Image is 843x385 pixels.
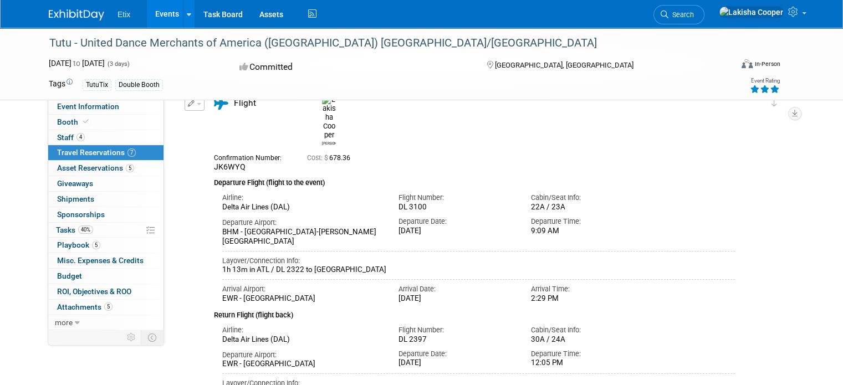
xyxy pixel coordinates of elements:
img: Format-Inperson.png [742,59,753,68]
div: 22A / 23A [531,203,647,212]
a: Staff4 [48,130,164,145]
div: Lakisha Cooper [322,140,336,146]
div: Departure Date: [398,349,514,359]
div: EWR - [GEOGRAPHIC_DATA] [222,360,382,369]
a: Search [653,5,704,24]
span: Tasks [56,225,93,234]
span: 5 [126,164,134,172]
span: Budget [57,271,82,280]
a: Giveaways [48,176,164,191]
div: Arrival Date: [398,284,514,294]
div: Departure Time: [531,217,647,227]
div: [DATE] [398,227,514,236]
div: Delta Air Lines (DAL) [222,335,382,345]
div: Return Flight (flight back) [214,304,735,321]
td: Personalize Event Tab Strip [122,330,141,345]
div: Layover/Connection Info: [222,256,735,266]
i: Click and drag to move item [772,96,777,107]
span: ROI, Objectives & ROO [57,287,131,296]
span: Travel Reservations [57,148,136,157]
div: TutuTix [83,79,111,91]
div: Arrival Time: [531,284,647,294]
div: Event Format [672,58,780,74]
i: Flight [214,97,228,110]
div: Departure Flight (flight to the event) [214,172,735,188]
img: ExhibitDay [49,9,104,20]
div: DL 2397 [398,335,514,345]
td: Toggle Event Tabs [141,330,164,345]
i: Booth reservation complete [83,119,89,125]
div: BHM - [GEOGRAPHIC_DATA]-[PERSON_NAME][GEOGRAPHIC_DATA] [222,228,382,247]
a: Asset Reservations5 [48,161,164,176]
span: more [55,318,73,327]
a: Travel Reservations7 [48,145,164,160]
div: Confirmation Number: [214,151,290,162]
span: 5 [104,302,113,311]
span: Attachments [57,302,113,311]
div: Tutu - United Dance Merchants of America ([GEOGRAPHIC_DATA]) [GEOGRAPHIC_DATA]/[GEOGRAPHIC_DATA] [45,33,718,53]
div: Committed [236,58,469,77]
img: Lakisha Cooper [322,95,336,140]
a: ROI, Objectives & ROO [48,284,164,299]
td: Tags [49,78,73,91]
div: Flight Number: [398,325,514,335]
span: (3 days) [106,60,130,68]
a: Event Information [48,99,164,114]
span: 40% [78,225,93,234]
span: Playbook [57,240,100,249]
span: Flight [234,98,256,108]
span: 4 [76,133,85,141]
span: 7 [127,148,136,157]
div: 2:29 PM [531,294,647,304]
div: Arrival Airport: [222,284,382,294]
span: Booth [57,117,91,126]
div: 9:09 AM [531,227,647,236]
div: Departure Airport: [222,218,382,228]
div: 1h 13m in ATL / DL 2322 to [GEOGRAPHIC_DATA] [222,265,735,275]
div: Flight Number: [398,193,514,203]
a: Sponsorships [48,207,164,222]
a: Misc. Expenses & Credits [48,253,164,268]
span: Staff [57,133,85,142]
div: Departure Date: [398,217,514,227]
span: Cost: $ [307,154,329,162]
span: Sponsorships [57,210,105,219]
a: more [48,315,164,330]
div: Double Booth [115,79,163,91]
div: EWR - [GEOGRAPHIC_DATA] [222,294,382,304]
div: [DATE] [398,294,514,304]
div: Airline: [222,193,382,203]
div: Cabin/Seat Info: [531,193,647,203]
a: Shipments [48,192,164,207]
div: Delta Air Lines (DAL) [222,203,382,212]
div: Airline: [222,325,382,335]
img: Lakisha Cooper [719,6,784,18]
div: Cabin/Seat Info: [531,325,647,335]
div: 30A / 24A [531,335,647,344]
div: [DATE] [398,358,514,368]
a: Budget [48,269,164,284]
span: 5 [92,241,100,249]
a: Booth [48,115,164,130]
span: Giveaways [57,179,93,188]
span: [GEOGRAPHIC_DATA], [GEOGRAPHIC_DATA] [495,61,633,69]
div: 12:05 PM [531,358,647,368]
div: Departure Time: [531,349,647,359]
span: Shipments [57,194,94,203]
a: Playbook5 [48,238,164,253]
span: Misc. Expenses & Credits [57,256,144,265]
div: DL 3100 [398,203,514,212]
span: JK6WYQ [214,162,246,171]
div: Lakisha Cooper [319,95,339,146]
span: Etix [117,10,130,19]
span: Event Information [57,102,119,111]
span: to [71,59,82,68]
div: Event Rating [750,78,780,84]
a: Attachments5 [48,300,164,315]
a: Tasks40% [48,223,164,238]
div: In-Person [754,60,780,68]
span: Asset Reservations [57,163,134,172]
div: Departure Airport: [222,350,382,360]
span: [DATE] [DATE] [49,59,105,68]
span: Search [668,11,694,19]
